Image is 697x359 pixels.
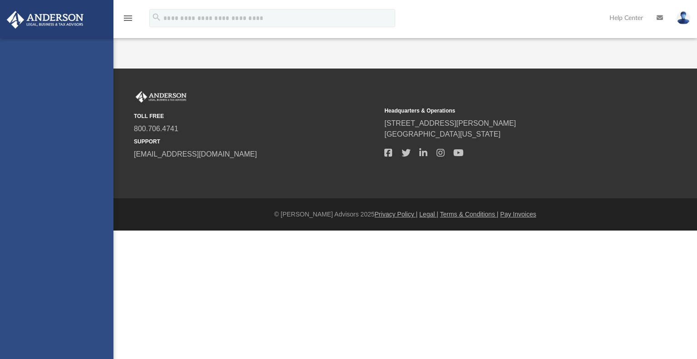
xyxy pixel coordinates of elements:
img: User Pic [677,11,690,25]
small: Headquarters & Operations [384,107,628,115]
small: SUPPORT [134,138,378,146]
img: Anderson Advisors Platinum Portal [4,11,86,29]
i: menu [123,13,133,24]
small: TOLL FREE [134,112,378,120]
i: search [152,12,162,22]
a: [STREET_ADDRESS][PERSON_NAME] [384,119,516,127]
a: Pay Invoices [500,211,536,218]
a: Terms & Conditions | [440,211,499,218]
a: Privacy Policy | [375,211,418,218]
div: © [PERSON_NAME] Advisors 2025 [113,210,697,219]
a: menu [123,17,133,24]
a: 800.706.4741 [134,125,178,133]
a: [EMAIL_ADDRESS][DOMAIN_NAME] [134,150,257,158]
a: [GEOGRAPHIC_DATA][US_STATE] [384,130,501,138]
a: Legal | [419,211,438,218]
img: Anderson Advisors Platinum Portal [134,91,188,103]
